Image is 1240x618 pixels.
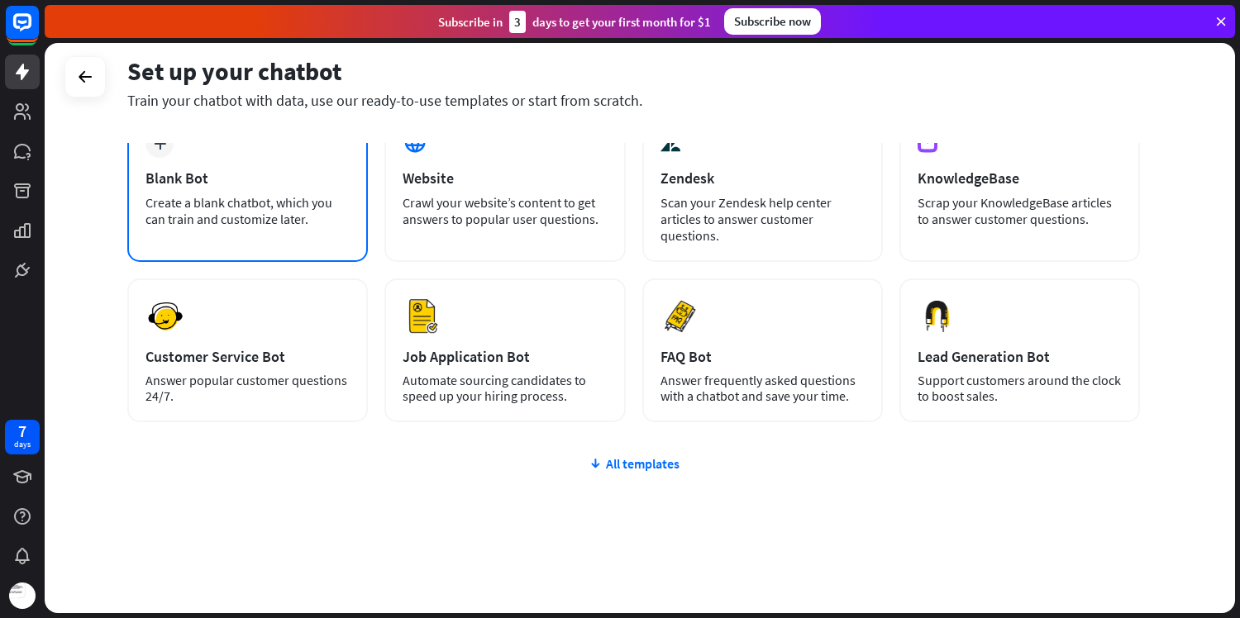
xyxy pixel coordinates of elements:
i: plus [154,138,166,150]
div: FAQ Bot [661,347,865,366]
div: Scan your Zendesk help center articles to answer customer questions. [661,194,865,244]
div: Answer frequently asked questions with a chatbot and save your time. [661,373,865,404]
div: Customer Service Bot [145,347,350,366]
div: Subscribe in days to get your first month for $1 [438,11,711,33]
div: Website [403,169,607,188]
div: 7 [18,424,26,439]
div: Crawl your website’s content to get answers to popular user questions. [403,194,607,227]
button: Open LiveChat chat widget [13,7,63,56]
div: Automate sourcing candidates to speed up your hiring process. [403,373,607,404]
div: Create a blank chatbot, which you can train and customize later. [145,194,350,227]
div: Set up your chatbot [127,55,1140,87]
div: Lead Generation Bot [918,347,1122,366]
div: 3 [509,11,526,33]
div: Subscribe now [724,8,821,35]
div: days [14,439,31,450]
div: Zendesk [661,169,865,188]
div: KnowledgeBase [918,169,1122,188]
div: Job Application Bot [403,347,607,366]
div: Answer popular customer questions 24/7. [145,373,350,404]
div: All templates [127,455,1140,472]
div: Scrap your KnowledgeBase articles to answer customer questions. [918,194,1122,227]
a: 7 days [5,420,40,454]
div: Train your chatbot with data, use our ready-to-use templates or start from scratch. [127,91,1140,110]
div: Support customers around the clock to boost sales. [918,373,1122,404]
div: Blank Bot [145,169,350,188]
